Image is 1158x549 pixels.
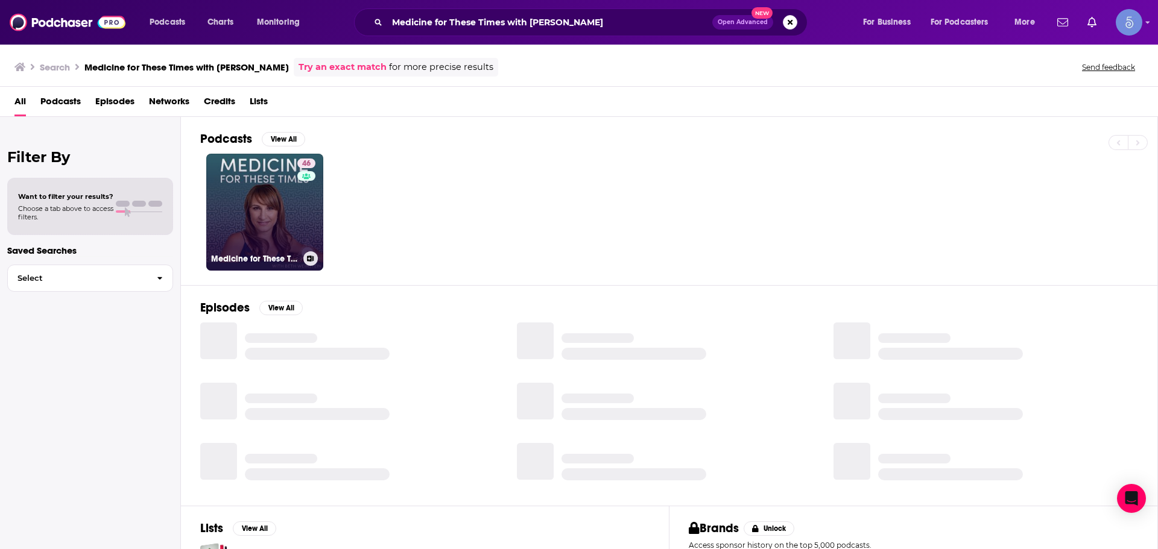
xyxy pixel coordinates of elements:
[8,274,147,282] span: Select
[211,254,299,264] h3: Medicine for These Times with [PERSON_NAME]
[689,521,739,536] h2: Brands
[250,92,268,116] a: Lists
[365,8,819,36] div: Search podcasts, credits, & more...
[1117,484,1146,513] div: Open Intercom Messenger
[14,92,26,116] a: All
[200,521,223,536] h2: Lists
[863,14,911,31] span: For Business
[712,15,773,30] button: Open AdvancedNew
[149,92,189,116] a: Networks
[84,61,289,73] h3: Medicine for These Times with [PERSON_NAME]
[40,61,70,73] h3: Search
[302,158,311,170] span: 46
[1006,13,1050,32] button: open menu
[200,131,305,146] a: PodcastsView All
[1052,12,1073,33] a: Show notifications dropdown
[7,148,173,166] h2: Filter By
[18,204,113,221] span: Choose a tab above to access filters.
[18,192,113,201] span: Want to filter your results?
[744,521,795,536] button: Unlock
[200,131,252,146] h2: Podcasts
[200,521,276,536] a: ListsView All
[751,7,773,19] span: New
[389,60,493,74] span: for more precise results
[150,14,185,31] span: Podcasts
[257,14,300,31] span: Monitoring
[200,300,250,315] h2: Episodes
[7,265,173,292] button: Select
[233,521,276,536] button: View All
[1116,9,1142,36] img: User Profile
[141,13,201,32] button: open menu
[95,92,134,116] a: Episodes
[248,13,315,32] button: open menu
[718,19,768,25] span: Open Advanced
[206,154,323,271] a: 46Medicine for These Times with [PERSON_NAME]
[1116,9,1142,36] button: Show profile menu
[200,300,303,315] a: EpisodesView All
[204,92,235,116] a: Credits
[1116,9,1142,36] span: Logged in as Spiral5-G1
[297,158,315,168] a: 46
[40,92,81,116] a: Podcasts
[1083,12,1101,33] a: Show notifications dropdown
[923,13,1006,32] button: open menu
[1078,62,1139,72] button: Send feedback
[259,301,303,315] button: View All
[207,14,233,31] span: Charts
[262,132,305,146] button: View All
[387,13,712,32] input: Search podcasts, credits, & more...
[7,245,173,256] p: Saved Searches
[299,60,387,74] a: Try an exact match
[1014,14,1035,31] span: More
[200,13,241,32] a: Charts
[10,11,125,34] img: Podchaser - Follow, Share and Rate Podcasts
[855,13,926,32] button: open menu
[931,14,989,31] span: For Podcasters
